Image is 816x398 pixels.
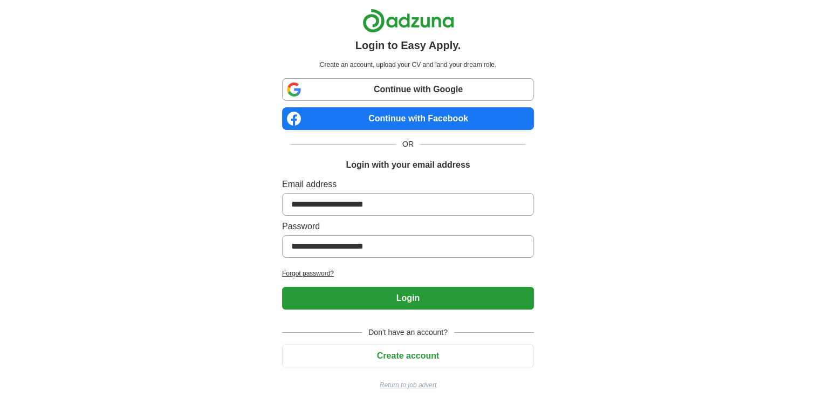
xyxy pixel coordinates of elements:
[282,178,534,191] label: Email address
[396,139,420,150] span: OR
[282,269,534,278] a: Forgot password?
[282,351,534,360] a: Create account
[355,37,461,53] h1: Login to Easy Apply.
[282,380,534,390] a: Return to job advert
[362,327,454,338] span: Don't have an account?
[346,159,470,171] h1: Login with your email address
[362,9,454,33] img: Adzuna logo
[282,345,534,367] button: Create account
[284,60,532,70] p: Create an account, upload your CV and land your dream role.
[282,220,534,233] label: Password
[282,107,534,130] a: Continue with Facebook
[282,78,534,101] a: Continue with Google
[282,287,534,310] button: Login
